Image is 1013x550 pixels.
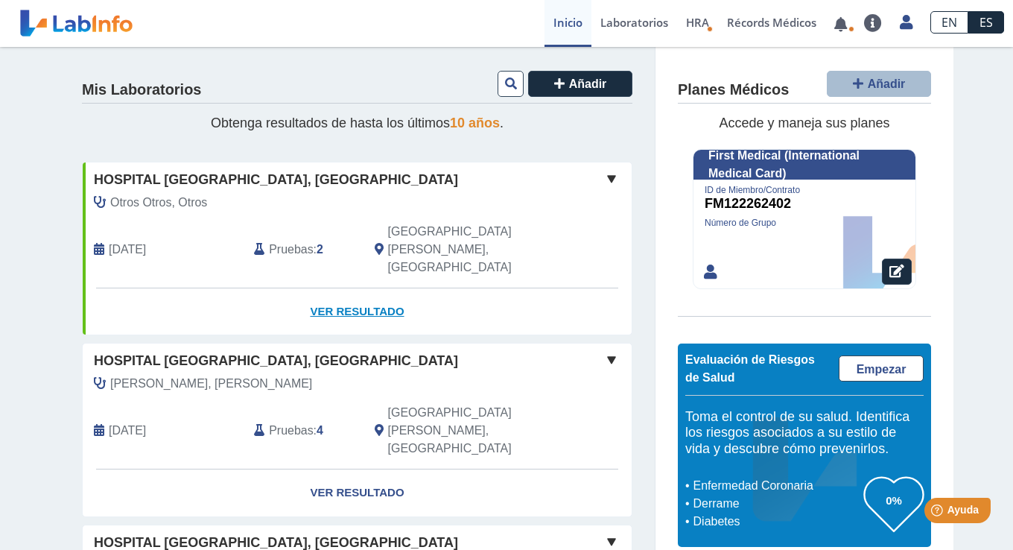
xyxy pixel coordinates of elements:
span: Accede y maneja sus planes [719,116,889,130]
a: Empezar [839,355,924,382]
span: 2025-09-30 [109,241,146,259]
a: EN [930,11,968,34]
span: Evaluación de Riesgos de Salud [685,353,815,384]
h4: Mis Laboratorios [82,81,201,99]
span: San Juan, PR [388,223,553,276]
a: Ver Resultado [83,288,632,335]
a: ES [968,11,1004,34]
h5: Toma el control de su salud. Identifica los riesgos asociados a su estilo de vida y descubre cómo... [685,409,924,458]
span: Hospital [GEOGRAPHIC_DATA], [GEOGRAPHIC_DATA] [94,351,458,371]
span: Pruebas [269,422,313,440]
iframe: Help widget launcher [880,492,997,534]
h3: 0% [864,491,924,510]
span: Antunez Gonzalez, Ivan [110,375,312,393]
span: Añadir [868,78,906,90]
span: Obtenga resultados de hasta los últimos . [211,116,504,130]
button: Añadir [827,71,931,97]
span: Empezar [857,363,906,376]
span: Otros Otros, Otros [110,194,207,212]
span: 2025-09-17 [109,422,146,440]
div: : [243,223,363,276]
li: Enfermedad Coronaria [689,477,864,495]
a: Ver Resultado [83,470,632,516]
b: 4 [317,424,323,437]
h4: Planes Médicos [678,81,789,99]
li: Derrame [689,495,864,513]
li: Diabetes [689,513,864,531]
button: Añadir [528,71,632,97]
span: Pruebas [269,241,313,259]
span: San Juan, PR [388,404,553,458]
span: Añadir [569,78,607,90]
div: : [243,404,363,458]
span: 10 años [450,116,500,130]
span: Hospital [GEOGRAPHIC_DATA], [GEOGRAPHIC_DATA] [94,170,458,190]
b: 2 [317,243,323,256]
span: HRA [686,15,709,30]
